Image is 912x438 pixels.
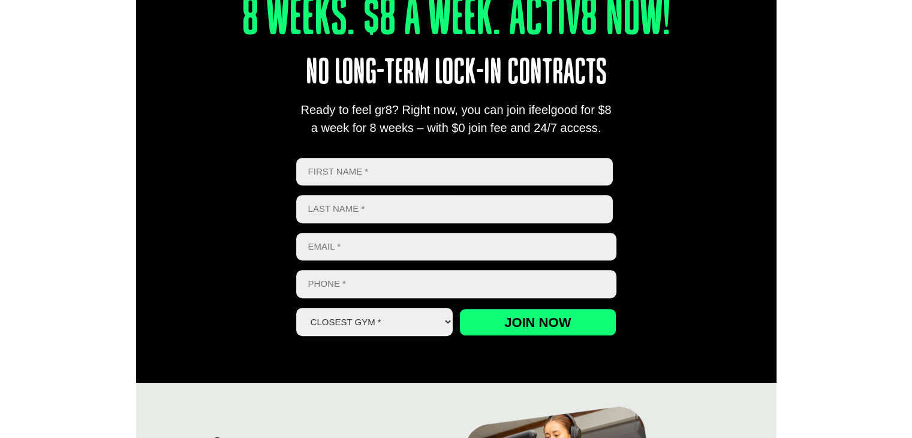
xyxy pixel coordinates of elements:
div: Ready to feel gr8? Right now, you can join ifeelgood for $8 a week for 8 weeks – with $0 join fee... [296,101,616,137]
p: No long-term lock-in contracts [168,47,744,101]
input: Last name * [296,195,613,223]
input: Phone * [296,270,616,298]
input: First name * [296,158,613,186]
input: Join now [459,308,616,336]
input: Email * [296,233,616,261]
